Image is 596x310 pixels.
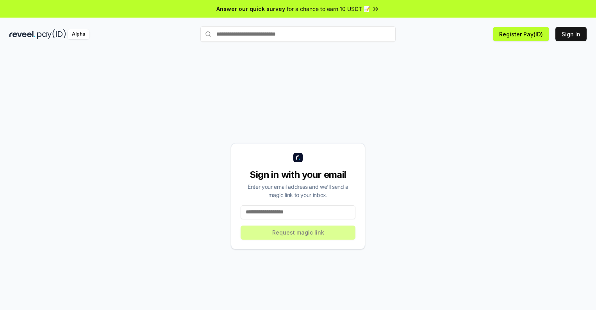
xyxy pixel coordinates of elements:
span: Answer our quick survey [216,5,285,13]
div: Alpha [68,29,89,39]
img: pay_id [37,29,66,39]
div: Enter your email address and we’ll send a magic link to your inbox. [241,183,355,199]
button: Register Pay(ID) [493,27,549,41]
span: for a chance to earn 10 USDT 📝 [287,5,370,13]
button: Sign In [555,27,587,41]
div: Sign in with your email [241,168,355,181]
img: logo_small [293,153,303,162]
img: reveel_dark [9,29,36,39]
